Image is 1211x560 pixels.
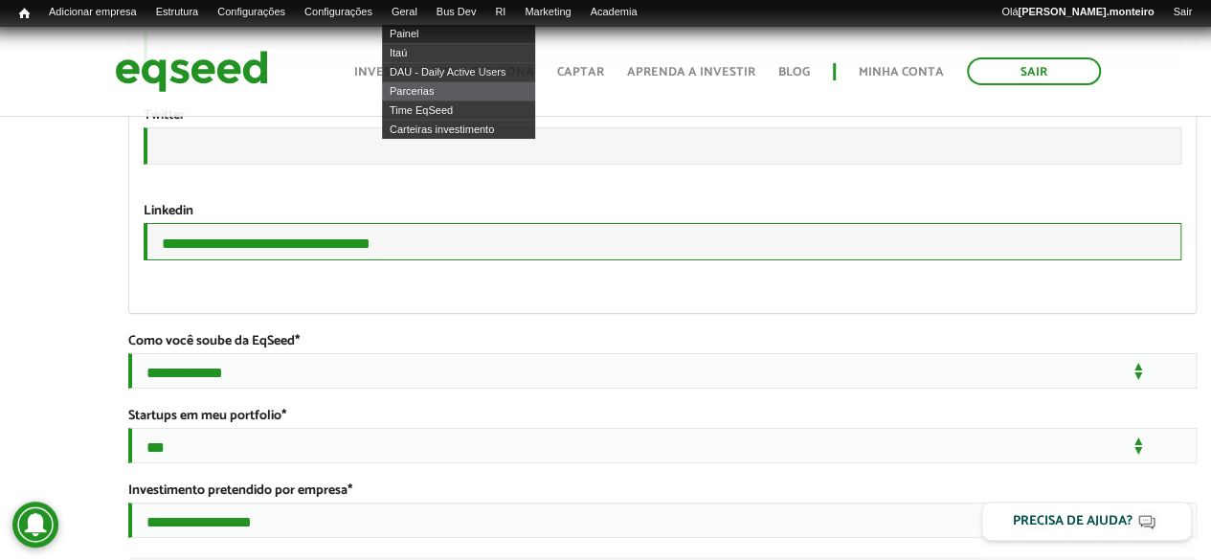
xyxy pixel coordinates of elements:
a: RI [485,5,515,20]
a: Sair [967,57,1101,85]
a: Blog [778,66,810,78]
strong: [PERSON_NAME].monteiro [1018,6,1154,17]
label: Como você soube da EqSeed [128,335,300,348]
a: Adicionar empresa [39,5,146,20]
a: Bus Dev [427,5,486,20]
a: Geral [382,5,427,20]
a: Estrutura [146,5,209,20]
a: Marketing [515,5,580,20]
span: Este campo é obrigatório. [281,405,286,427]
a: Configurações [295,5,382,20]
a: Minha conta [859,66,944,78]
a: Academia [580,5,646,20]
a: Investir [354,66,410,78]
a: Olá[PERSON_NAME].monteiro [992,5,1163,20]
a: Início [10,5,39,23]
span: Este campo é obrigatório. [295,330,300,352]
label: Investimento pretendido por empresa [128,484,352,498]
label: Twitter [144,109,185,123]
label: Linkedin [144,205,193,218]
a: Painel [382,24,535,43]
a: Aprenda a investir [627,66,755,78]
a: Captar [557,66,604,78]
label: Startups em meu portfolio [128,410,286,423]
a: Configurações [208,5,295,20]
a: Sair [1163,5,1201,20]
span: Início [19,7,30,20]
span: Este campo é obrigatório. [348,480,352,502]
img: EqSeed [115,46,268,97]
